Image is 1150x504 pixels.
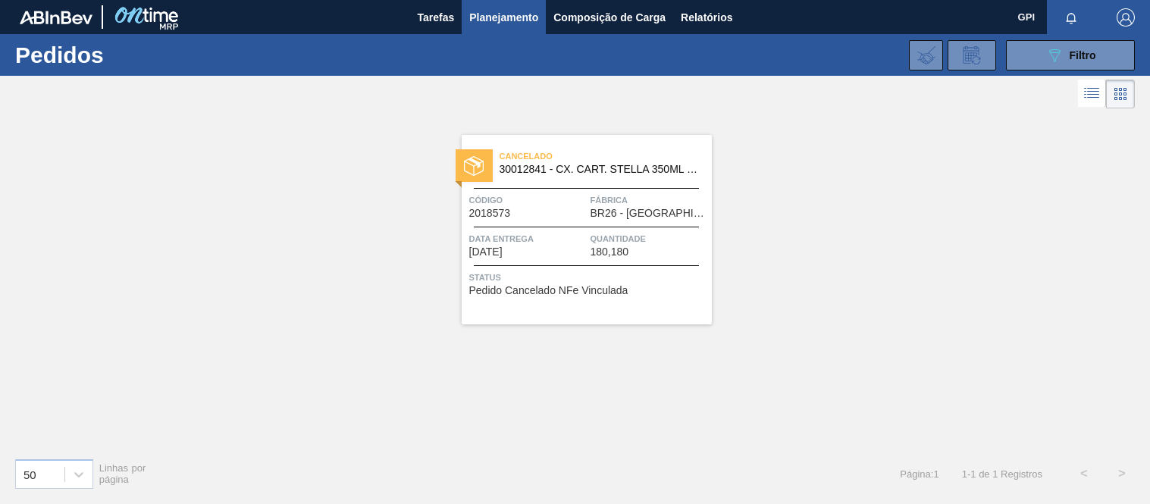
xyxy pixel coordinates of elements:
[500,164,700,175] span: 30012841 - CX. CART. STELLA 350ML SLK C8 429
[469,8,538,27] span: Planejamento
[591,193,708,208] span: Fábrica
[900,468,938,480] span: Página : 1
[591,231,708,246] span: Quantidade
[469,208,511,219] span: 2018573
[417,8,454,27] span: Tarefas
[553,8,666,27] span: Composição de Carga
[15,46,233,64] h1: Pedidos
[464,156,484,176] img: status
[591,246,629,258] span: 180,180
[1106,80,1135,108] div: Visão em Cards
[20,11,92,24] img: TNhmsLtSVTkK8tSr43FrP2fwEKptu5GPRR3wAAAABJRU5ErkJggg==
[469,270,708,285] span: Status
[24,468,36,481] div: 50
[469,246,503,258] span: 08/10/2025
[439,135,712,324] a: statusCancelado30012841 - CX. CART. STELLA 350ML SLK C8 429Código2018573FábricaBR26 - [GEOGRAPHIC...
[469,285,628,296] span: Pedido Cancelado NFe Vinculada
[469,231,587,246] span: Data entrega
[500,149,712,164] span: Cancelado
[1006,40,1135,70] button: Filtro
[1078,80,1106,108] div: Visão em Lista
[962,468,1042,480] span: 1 - 1 de 1 Registros
[99,462,146,485] span: Linhas por página
[591,208,708,219] span: BR26 - Uberlândia
[1103,455,1141,493] button: >
[469,193,587,208] span: Código
[948,40,996,70] div: Solicitação de Revisão de Pedidos
[1117,8,1135,27] img: Logout
[1070,49,1096,61] span: Filtro
[909,40,943,70] div: Importar Negociações dos Pedidos
[1065,455,1103,493] button: <
[1047,7,1095,28] button: Notificações
[681,8,732,27] span: Relatórios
